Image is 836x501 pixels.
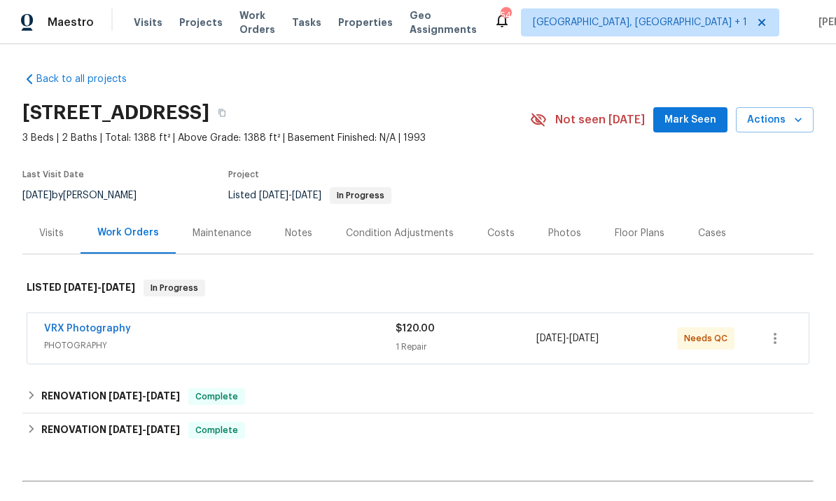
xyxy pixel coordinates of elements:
span: - [259,191,321,200]
span: Not seen [DATE] [555,113,645,127]
span: Visits [134,15,162,29]
span: [GEOGRAPHIC_DATA], [GEOGRAPHIC_DATA] + 1 [533,15,747,29]
span: $120.00 [396,324,435,334]
span: In Progress [331,191,390,200]
span: Last Visit Date [22,170,84,179]
span: Actions [747,111,802,129]
span: Work Orders [239,8,275,36]
h6: RENOVATION [41,388,180,405]
span: Mark Seen [664,111,716,129]
span: [DATE] [146,391,180,401]
span: Properties [338,15,393,29]
div: LISTED [DATE]-[DATE]In Progress [22,266,814,310]
div: Costs [487,226,515,240]
span: Projects [179,15,223,29]
div: Cases [698,226,726,240]
span: - [109,425,180,434]
div: Notes [285,226,312,240]
span: - [536,331,599,345]
div: 1 Repair [396,340,536,354]
div: RENOVATION [DATE]-[DATE]Complete [22,413,814,447]
span: Needs QC [684,331,733,345]
h6: LISTED [27,280,135,296]
span: Complete [190,390,244,404]
span: 3 Beds | 2 Baths | Total: 1388 ft² | Above Grade: 1388 ft² | Basement Finished: N/A | 1993 [22,131,530,145]
button: Copy Address [209,100,235,125]
span: [DATE] [22,191,52,200]
span: [DATE] [64,282,97,292]
div: RENOVATION [DATE]-[DATE]Complete [22,380,814,413]
div: 54 [501,8,510,22]
span: PHOTOGRAPHY [44,338,396,352]
h2: [STREET_ADDRESS] [22,106,209,120]
div: Condition Adjustments [346,226,454,240]
a: VRX Photography [44,324,131,334]
span: [DATE] [109,391,142,401]
span: Maestro [48,15,94,29]
span: [DATE] [536,334,566,343]
span: [DATE] [259,191,288,200]
span: [DATE] [109,425,142,434]
span: Listed [228,191,391,200]
div: Maintenance [193,226,251,240]
button: Actions [736,107,814,133]
span: In Progress [145,281,204,295]
span: [DATE] [292,191,321,200]
div: by [PERSON_NAME] [22,187,153,204]
span: Project [228,170,259,179]
h6: RENOVATION [41,422,180,439]
span: - [109,391,180,401]
span: Tasks [292,18,321,27]
div: Visits [39,226,64,240]
span: Geo Assignments [410,8,477,36]
button: Mark Seen [653,107,727,133]
span: Complete [190,423,244,437]
span: - [64,282,135,292]
div: Photos [548,226,581,240]
a: Back to all projects [22,72,157,86]
span: [DATE] [102,282,135,292]
div: Work Orders [97,226,159,240]
span: [DATE] [146,425,180,434]
span: [DATE] [569,334,599,343]
div: Floor Plans [615,226,664,240]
